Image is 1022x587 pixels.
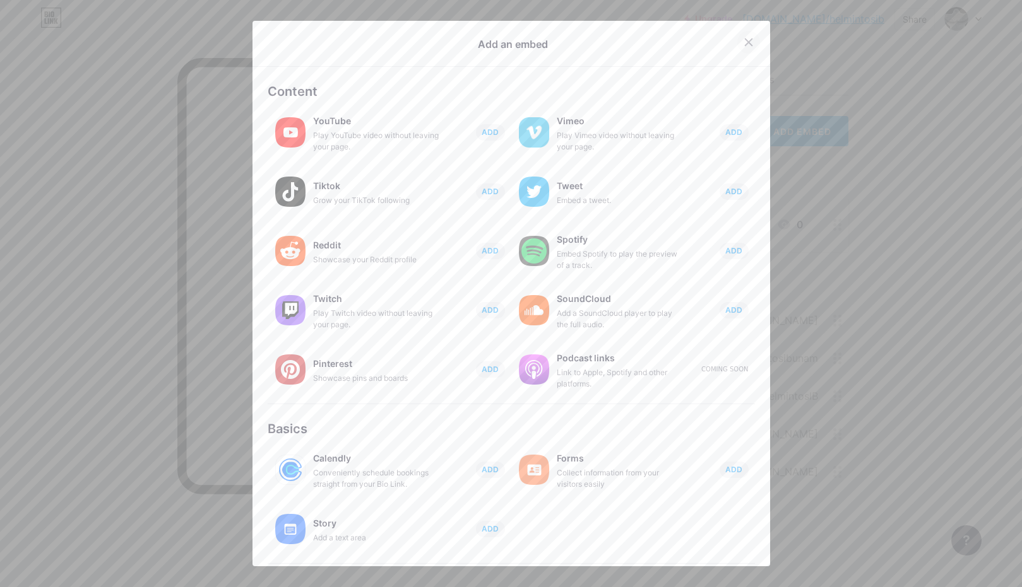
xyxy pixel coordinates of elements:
div: Basics [268,419,755,438]
div: Grow your TikTok following [313,195,439,206]
div: Showcase your Reddit profile [313,254,439,265]
div: Showcase pins and boards [313,373,439,384]
img: forms [519,455,549,485]
div: Vimeo [557,112,683,130]
div: Play YouTube video without leaving your page. [313,130,439,153]
div: Collect information from your visitors easily [557,467,683,490]
div: Pinterest [313,355,439,373]
button: ADD [476,521,505,537]
img: reddit [275,236,306,266]
img: story [275,514,306,544]
div: Conveniently schedule bookings straight from your Bio Link. [313,467,439,490]
span: ADD [482,364,499,375]
div: Podcast links [557,349,683,367]
div: Calendly [313,450,439,467]
button: ADD [720,462,749,478]
span: ADD [482,523,499,534]
div: Link to Apple, Spotify and other platforms. [557,367,683,390]
img: vimeo [519,117,549,148]
img: tiktok [275,177,306,207]
img: twitter [519,177,549,207]
span: ADD [482,186,499,197]
button: ADD [476,361,505,378]
div: Play Twitch video without leaving your page. [313,308,439,330]
img: spotify [519,236,549,266]
span: ADD [725,127,742,137]
span: ADD [725,245,742,256]
div: Add a text area [313,532,439,543]
div: YouTube [313,112,439,130]
div: Add an embed [478,37,548,52]
div: Tiktok [313,177,439,195]
img: soundcloud [519,295,549,325]
img: twitch [275,295,306,325]
img: youtube [275,117,306,148]
div: Embed a tweet. [557,195,683,206]
span: ADD [725,464,742,475]
button: ADD [720,124,749,141]
button: ADD [720,302,749,318]
div: Content [268,82,755,101]
span: ADD [482,464,499,475]
button: ADD [476,183,505,200]
div: Story [313,514,439,532]
button: ADD [720,243,749,259]
div: Tweet [557,177,683,195]
div: Twitch [313,290,439,308]
span: ADD [482,245,499,256]
span: ADD [725,186,742,197]
button: ADD [476,302,505,318]
div: Spotify [557,231,683,248]
img: calendly [275,455,306,485]
button: ADD [476,462,505,478]
span: ADD [482,305,499,315]
button: ADD [720,183,749,200]
div: Embed Spotify to play the preview of a track. [557,248,683,271]
span: ADD [482,127,499,137]
div: Add a SoundCloud player to play the full audio. [557,308,683,330]
img: pinterest [275,354,306,385]
div: SoundCloud [557,290,683,308]
div: Reddit [313,236,439,254]
button: ADD [476,243,505,259]
span: ADD [725,305,742,315]
button: ADD [476,124,505,141]
div: Coming soon [701,364,748,374]
div: Forms [557,450,683,467]
img: podcastlinks [519,354,549,385]
div: Play Vimeo video without leaving your page. [557,130,683,153]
